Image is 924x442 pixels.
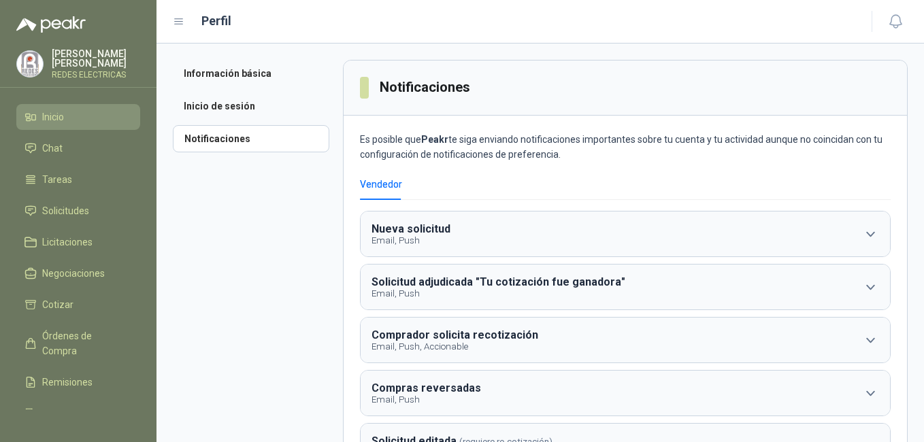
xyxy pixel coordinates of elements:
[173,125,329,152] a: Notificaciones
[361,265,890,309] button: Solicitud adjudicada "Tu cotización fue ganadora"Email, Push
[372,222,450,235] b: Nueva solicitud
[372,275,625,288] b: Solicitud adjudicada "Tu cotización fue ganadora"
[16,198,140,224] a: Solicitudes
[380,77,472,98] h3: Notificaciones
[16,135,140,161] a: Chat
[16,369,140,395] a: Remisiones
[52,71,140,79] p: REDES ELECTRICAS
[52,49,140,68] p: [PERSON_NAME] [PERSON_NAME]
[16,401,140,426] a: Configuración
[173,92,329,120] a: Inicio de sesión
[16,323,140,364] a: Órdenes de Compra
[421,134,448,145] b: Peakr
[372,394,484,405] p: Email, Push
[42,203,89,218] span: Solicitudes
[17,51,43,77] img: Company Logo
[42,109,64,124] span: Inicio
[16,16,86,33] img: Logo peakr
[16,229,140,255] a: Licitaciones
[42,141,63,156] span: Chat
[360,132,891,162] p: Es posible que te siga enviando notificaciones importantes sobre tu cuenta y tu actividad aunque ...
[372,341,541,352] p: Email, Push, Accionable
[372,328,538,341] b: Comprador solicita recotización
[16,260,140,286] a: Negociaciones
[173,60,329,87] a: Información básica
[42,406,102,421] span: Configuración
[16,167,140,192] a: Tareas
[42,172,72,187] span: Tareas
[372,235,453,245] p: Email, Push
[42,375,93,390] span: Remisiones
[16,292,140,318] a: Cotizar
[201,12,231,31] h1: Perfil
[361,211,890,256] button: Nueva solicitudEmail, Push
[42,266,105,281] span: Negociaciones
[372,381,481,394] b: Compras reversadas
[361,318,890,362] button: Comprador solicita recotizaciónEmail, Push, Accionable
[42,235,93,250] span: Licitaciones
[360,177,402,192] div: Vendedor
[372,288,628,299] p: Email, Push
[16,104,140,130] a: Inicio
[361,371,890,415] button: Compras reversadasEmail, Push
[42,328,127,358] span: Órdenes de Compra
[42,297,73,312] span: Cotizar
